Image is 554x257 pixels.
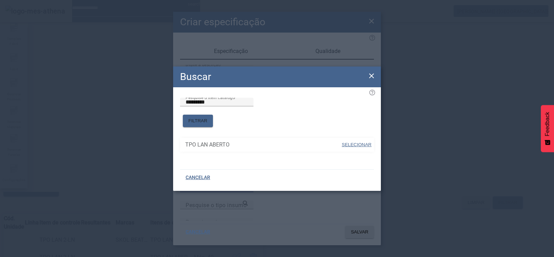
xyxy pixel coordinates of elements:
[186,229,210,236] span: CANCELAR
[180,69,211,84] h2: Buscar
[183,115,213,127] button: FILTRAR
[345,226,374,238] button: SALVAR
[186,174,210,181] span: CANCELAR
[342,142,372,147] span: SELECIONAR
[544,112,551,136] span: Feedback
[541,105,554,152] button: Feedback - Mostrar pesquisa
[188,117,207,124] span: FILTRAR
[341,139,372,151] button: SELECIONAR
[180,226,216,238] button: CANCELAR
[186,95,235,100] mat-label: Pesquise o item catálogo
[351,229,368,236] span: SALVAR
[180,171,216,184] button: CANCELAR
[185,141,341,149] span: TPO LAN ABERTO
